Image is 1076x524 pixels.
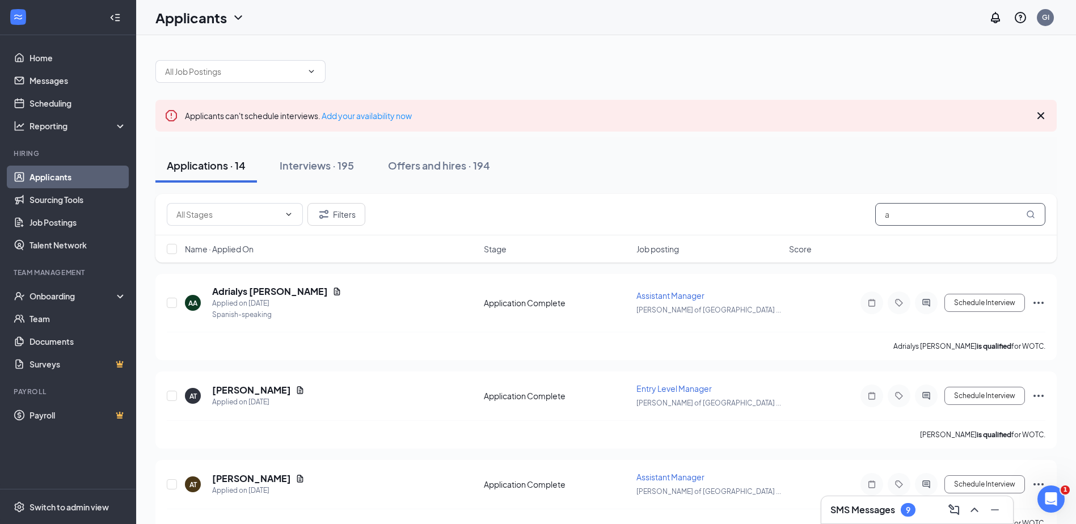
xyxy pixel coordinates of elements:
svg: Note [865,480,879,489]
a: Documents [29,330,126,353]
a: PayrollCrown [29,404,126,426]
a: Talent Network [29,234,126,256]
div: Payroll [14,387,124,396]
span: [PERSON_NAME] of [GEOGRAPHIC_DATA] ... [636,399,781,407]
h5: [PERSON_NAME] [212,384,291,396]
p: Adrialys [PERSON_NAME] for WOTC. [893,341,1045,351]
div: AT [189,480,197,489]
input: Search in applications [875,203,1045,226]
svg: Notifications [989,11,1002,24]
svg: ActiveChat [919,480,933,489]
svg: Cross [1034,109,1048,122]
div: Applications · 14 [167,158,246,172]
input: All Job Postings [165,65,302,78]
a: Sourcing Tools [29,188,126,211]
a: Add your availability now [322,111,412,121]
a: Scheduling [29,92,126,115]
svg: Minimize [988,503,1002,517]
a: Team [29,307,126,330]
b: is qualified [977,342,1011,350]
div: Reporting [29,120,127,132]
a: Job Postings [29,211,126,234]
iframe: Intercom live chat [1037,485,1065,513]
svg: ActiveChat [919,298,933,307]
svg: ChevronUp [968,503,981,517]
svg: Ellipses [1032,296,1045,310]
a: Applicants [29,166,126,188]
div: Application Complete [484,390,630,402]
h5: Adrialys [PERSON_NAME] [212,285,328,298]
svg: Tag [892,391,906,400]
div: Application Complete [484,479,630,490]
span: Job posting [636,243,679,255]
span: 1 [1061,485,1070,495]
a: Messages [29,69,126,92]
svg: Error [164,109,178,122]
svg: Settings [14,501,25,513]
div: Hiring [14,149,124,158]
svg: Document [296,474,305,483]
div: Switch to admin view [29,501,109,513]
a: SurveysCrown [29,353,126,375]
span: [PERSON_NAME] of [GEOGRAPHIC_DATA] ... [636,306,781,314]
svg: MagnifyingGlass [1026,210,1035,219]
div: 9 [906,505,910,515]
p: [PERSON_NAME] for WOTC. [920,430,1045,440]
h3: SMS Messages [830,504,895,516]
button: ComposeMessage [945,501,963,519]
button: Minimize [986,501,1004,519]
svg: UserCheck [14,290,25,302]
div: Offers and hires · 194 [388,158,490,172]
svg: Ellipses [1032,477,1045,491]
div: Interviews · 195 [280,158,354,172]
button: Schedule Interview [944,294,1025,312]
div: GI [1042,12,1049,22]
span: Assistant Manager [636,472,704,482]
div: Applied on [DATE] [212,396,305,408]
svg: WorkstreamLogo [12,11,24,23]
svg: QuestionInfo [1014,11,1027,24]
button: Schedule Interview [944,475,1025,493]
b: is qualified [977,430,1011,439]
span: Applicants can't schedule interviews. [185,111,412,121]
span: Stage [484,243,507,255]
span: Score [789,243,812,255]
span: Entry Level Manager [636,383,712,394]
svg: Tag [892,298,906,307]
svg: Filter [317,208,331,221]
div: Spanish-speaking [212,309,341,320]
a: Home [29,47,126,69]
div: Team Management [14,268,124,277]
svg: Analysis [14,120,25,132]
svg: ActiveChat [919,391,933,400]
svg: Document [296,386,305,395]
input: All Stages [176,208,280,221]
svg: ChevronDown [284,210,293,219]
svg: ChevronDown [307,67,316,76]
div: Application Complete [484,297,630,309]
span: Assistant Manager [636,290,704,301]
svg: Note [865,298,879,307]
svg: Ellipses [1032,389,1045,403]
div: Applied on [DATE] [212,298,341,309]
svg: Note [865,391,879,400]
div: AT [189,391,197,401]
div: Onboarding [29,290,117,302]
svg: Document [332,287,341,296]
span: [PERSON_NAME] of [GEOGRAPHIC_DATA] ... [636,487,781,496]
h5: [PERSON_NAME] [212,472,291,485]
button: ChevronUp [965,501,984,519]
svg: Tag [892,480,906,489]
div: Applied on [DATE] [212,485,305,496]
span: Name · Applied On [185,243,254,255]
svg: Collapse [109,12,121,23]
svg: ComposeMessage [947,503,961,517]
button: Schedule Interview [944,387,1025,405]
div: AA [188,298,197,308]
svg: ChevronDown [231,11,245,24]
button: Filter Filters [307,203,365,226]
h1: Applicants [155,8,227,27]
